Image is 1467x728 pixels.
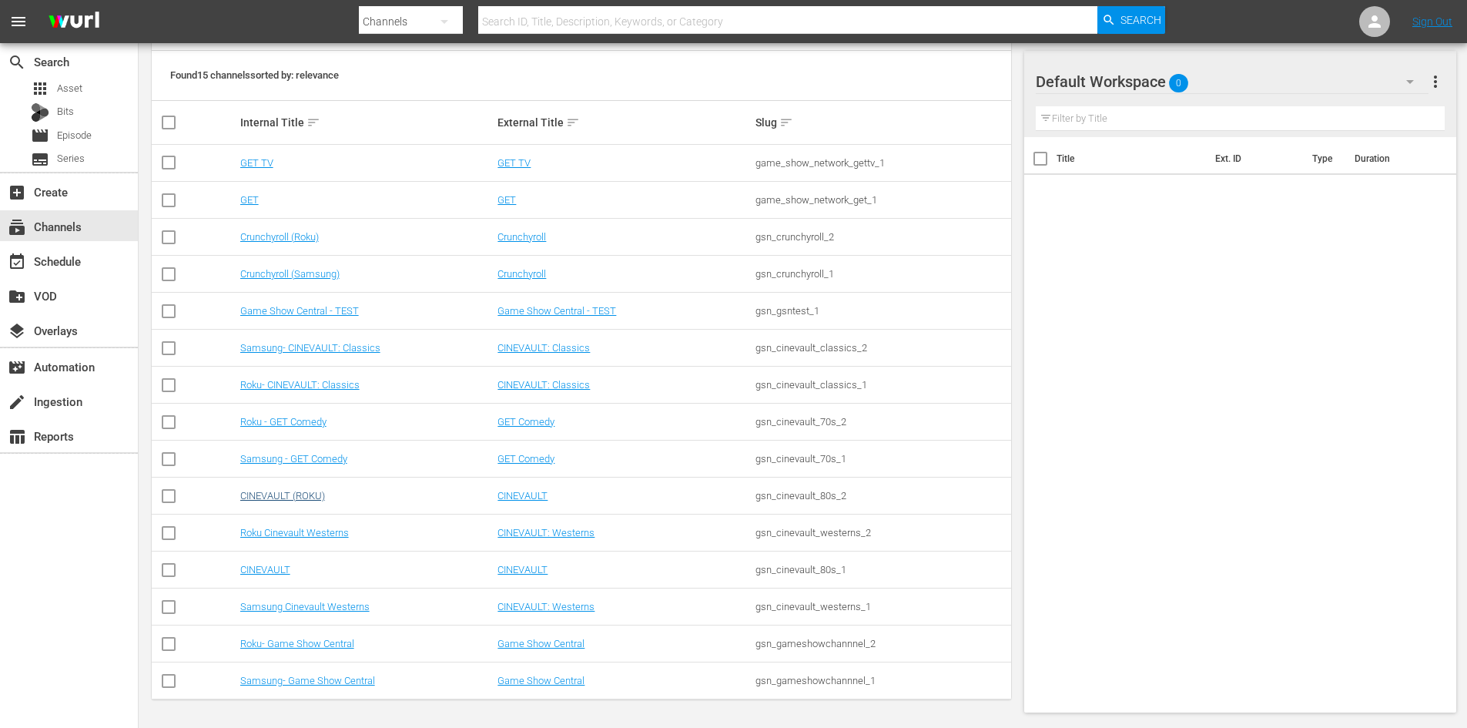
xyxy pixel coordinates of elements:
a: GET [497,194,516,206]
a: Game Show Central - TEST [240,305,359,317]
div: gsn_cinevault_westerns_2 [755,527,1009,538]
a: Game Show Central [497,638,584,649]
div: External Title [497,113,751,132]
span: Bits [57,104,74,119]
span: sort [779,116,793,129]
a: CINEVAULT: Westerns [497,601,595,612]
span: 0 [1169,67,1188,99]
a: CINEVAULT [497,490,548,502]
a: Roku - GET Comedy [240,416,327,428]
img: ans4CAIJ8jUAAAAAAAAAAAAAAAAAAAAAAAAgQb4GAAAAAAAAAAAAAAAAAAAAAAAAJMjXAAAAAAAAAAAAAAAAAAAAAAAAgAT5G... [37,4,111,40]
span: Create [8,183,26,202]
span: sort [566,116,580,129]
a: Crunchyroll (Samsung) [240,268,340,280]
div: gsn_cinevault_80s_2 [755,490,1009,502]
a: Crunchyroll (Roku) [240,231,319,243]
a: Game Show Central - TEST [497,305,616,317]
span: more_vert [1426,72,1445,91]
button: Search [1097,6,1165,34]
div: Internal Title [240,113,494,132]
span: sort [306,116,320,129]
a: Samsung- Game Show Central [240,675,375,686]
div: gsn_gameshowchannnel_2 [755,638,1009,649]
a: GET Comedy [497,416,554,428]
span: Reports [8,428,26,446]
a: GET TV [497,157,531,169]
a: CINEVAULT: Classics [497,342,590,354]
div: gsn_crunchyroll_2 [755,231,1009,243]
div: game_show_network_get_1 [755,194,1009,206]
div: Bits [31,103,49,122]
span: menu [9,12,28,31]
span: Search [8,53,26,72]
div: gsn_cinevault_70s_1 [755,453,1009,465]
div: gsn_cinevault_classics_2 [755,342,1009,354]
span: VOD [8,287,26,306]
a: Samsung Cinevault Westerns [240,601,370,612]
div: gsn_cinevault_80s_1 [755,564,1009,575]
div: Slug [755,113,1009,132]
div: gsn_gameshowchannnel_1 [755,675,1009,686]
span: Ingestion [8,393,26,411]
th: Duration [1345,137,1438,180]
div: gsn_gsntest_1 [755,305,1009,317]
a: Sign Out [1412,15,1452,28]
a: CINEVAULT: Classics [497,379,590,391]
div: gsn_cinevault_70s_2 [755,416,1009,428]
a: Roku- CINEVAULT: Classics [240,379,360,391]
span: Schedule [8,253,26,271]
a: GET TV [240,157,273,169]
a: Roku Cinevault Westerns [240,527,349,538]
th: Ext. ID [1206,137,1304,180]
span: Series [31,150,49,169]
a: Samsung - GET Comedy [240,453,347,465]
div: Default Workspace [1036,60,1428,103]
a: GET Comedy [497,453,554,465]
th: Title [1057,137,1206,180]
a: Samsung- CINEVAULT: Classics [240,342,380,354]
a: CINEVAULT [497,564,548,575]
div: game_show_network_gettv_1 [755,157,1009,169]
span: Overlays [8,322,26,341]
a: CINEVAULT: Westerns [497,527,595,538]
a: CINEVAULT [240,564,290,575]
a: Game Show Central [497,675,584,686]
a: Crunchyroll [497,268,546,280]
span: Series [57,151,85,166]
button: more_vert [1426,63,1445,100]
div: gsn_cinevault_classics_1 [755,379,1009,391]
span: Found 15 channels sorted by: relevance [170,69,339,81]
div: gsn_cinevault_westerns_1 [755,601,1009,612]
a: Crunchyroll [497,231,546,243]
a: Roku- Game Show Central [240,638,354,649]
div: gsn_crunchyroll_1 [755,268,1009,280]
span: Episode [31,126,49,145]
a: GET [240,194,259,206]
span: Search [1120,6,1161,34]
span: Asset [31,79,49,98]
span: Asset [57,81,82,96]
span: Channels [8,218,26,237]
span: Episode [57,128,92,143]
th: Type [1303,137,1345,180]
a: CINEVAULT (ROKU) [240,490,325,502]
span: Automation [8,358,26,377]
